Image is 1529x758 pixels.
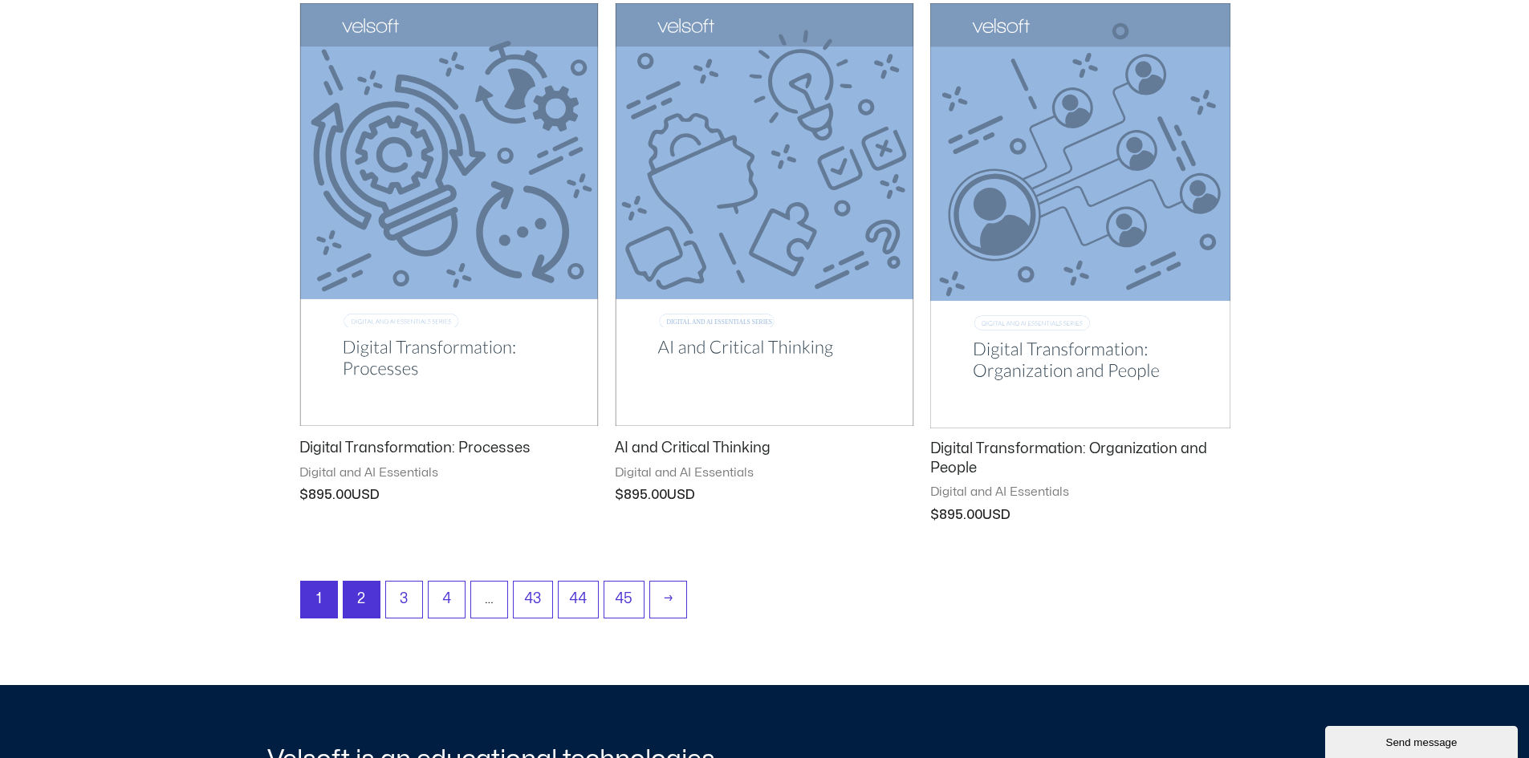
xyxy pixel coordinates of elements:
[559,582,598,618] a: Page 44
[299,439,599,464] a: Digital Transformation: Processes
[930,3,1230,428] img: Digital Transformation: Organization and People
[429,582,465,618] a: Page 4
[299,488,308,501] span: $
[301,582,337,618] span: Page 1
[344,582,380,618] a: Page 2
[930,440,1230,484] a: Digital Transformation: Organization and People
[386,582,422,618] a: Page 3
[299,581,1230,626] nav: Product Pagination
[615,439,914,457] h2: AI and Critical Thinking
[1325,723,1521,758] iframe: chat widget
[930,509,982,521] bdi: 895.00
[930,440,1230,477] h2: Digital Transformation: Organization and People
[930,509,939,521] span: $
[615,439,914,464] a: AI and Critical Thinking
[299,439,599,457] h2: Digital Transformation: Processes
[615,488,667,501] bdi: 895.00
[650,582,686,618] a: →
[930,484,1230,501] span: Digital and AI Essentials
[615,3,914,425] img: AI and Critical Thinking
[615,465,914,481] span: Digital and AI Essentials
[471,582,507,618] span: …
[299,465,599,481] span: Digital and AI Essentials
[299,488,352,501] bdi: 895.00
[615,488,624,501] span: $
[299,3,599,425] img: Digital Transformation: Processes
[604,582,644,618] a: Page 45
[514,582,552,618] a: Page 43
